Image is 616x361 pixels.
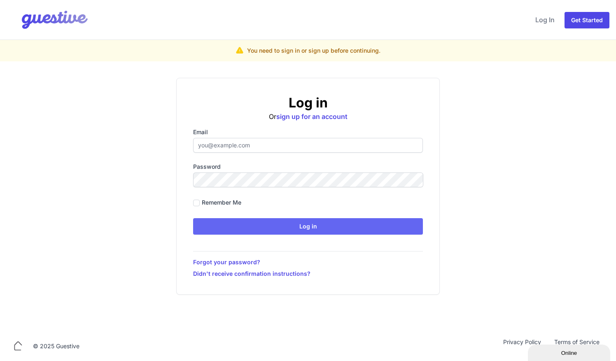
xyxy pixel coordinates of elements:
p: You need to sign in or sign up before continuing. [247,47,380,55]
a: Privacy Policy [497,338,548,354]
input: Log in [193,218,423,235]
label: Password [193,163,423,171]
img: Your Company [7,3,90,36]
div: Or [193,95,423,121]
a: Get Started [565,12,609,28]
a: Terms of Service [548,338,606,354]
a: Forgot your password? [193,258,423,266]
iframe: chat widget [528,343,612,361]
label: Remember me [202,198,241,207]
a: Log In [532,10,558,30]
h2: Log in [193,95,423,111]
a: sign up for an account [276,112,348,121]
a: Didn't receive confirmation instructions? [193,270,423,278]
label: Email [193,128,423,136]
div: © 2025 Guestive [33,342,79,350]
input: you@example.com [193,138,423,153]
